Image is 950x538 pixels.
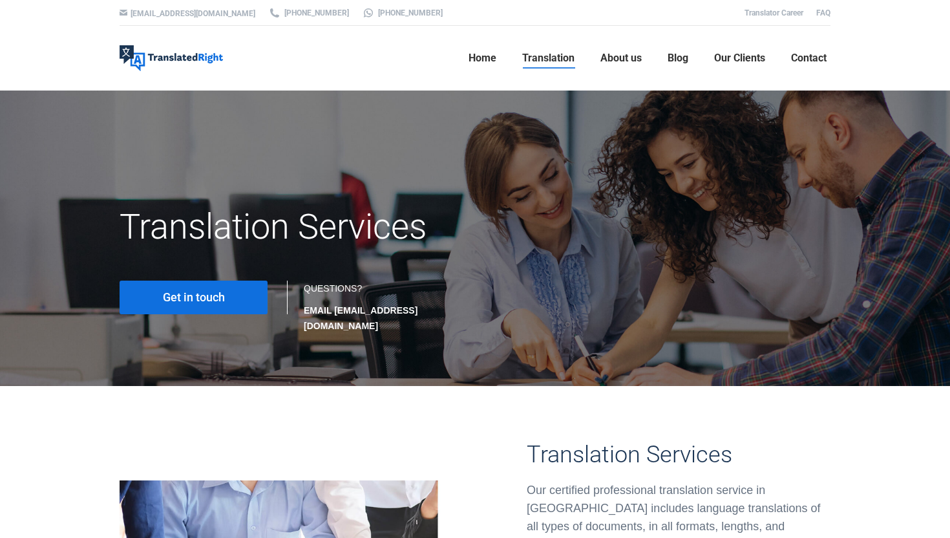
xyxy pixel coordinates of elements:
a: About us [596,38,646,79]
h1: Translation Services [120,206,587,248]
a: Translation [518,38,578,79]
a: [PHONE_NUMBER] [268,7,349,19]
span: About us [600,52,642,65]
img: Translated Right [120,45,223,71]
span: Contact [791,52,827,65]
strong: EMAIL [EMAIL_ADDRESS][DOMAIN_NAME] [304,305,417,331]
a: [PHONE_NUMBER] [362,7,443,19]
span: Get in touch [163,291,225,304]
span: Blog [668,52,688,65]
a: Home [465,38,500,79]
a: Contact [787,38,830,79]
span: Translation [522,52,575,65]
a: Our Clients [710,38,769,79]
div: QUESTIONS? [304,281,462,334]
a: Blog [664,38,692,79]
a: [EMAIL_ADDRESS][DOMAIN_NAME] [131,9,255,18]
span: Our Clients [714,52,765,65]
a: Translator Career [744,8,803,17]
span: Home [469,52,496,65]
h3: Translation Services [527,441,830,468]
a: FAQ [816,8,830,17]
a: Get in touch [120,281,268,314]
